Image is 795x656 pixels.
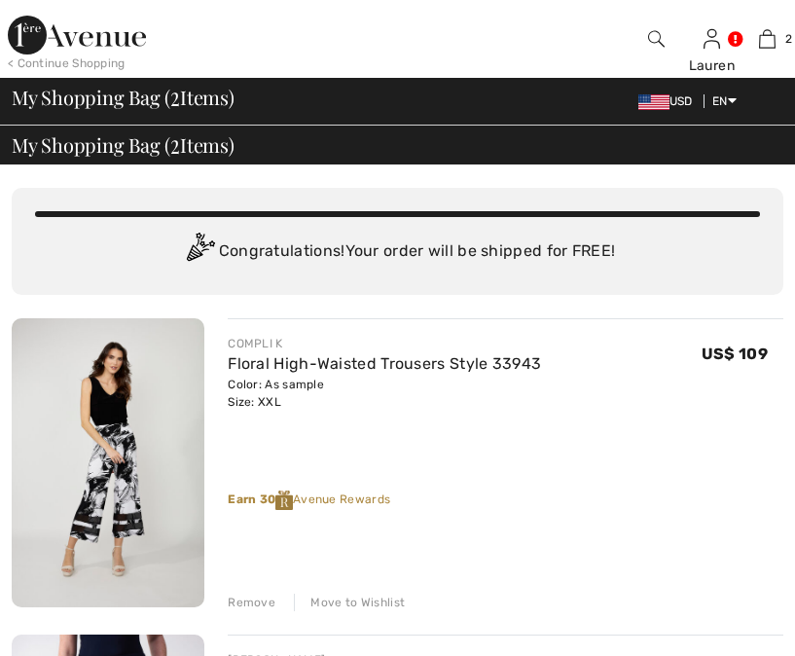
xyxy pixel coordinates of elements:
[12,88,235,107] span: My Shopping Bag ( Items)
[35,233,760,272] div: Congratulations! Your order will be shipped for FREE!
[170,83,180,108] span: 2
[785,30,792,48] span: 2
[228,492,293,506] strong: Earn 30
[704,27,720,51] img: My Info
[638,94,669,110] img: US Dollar
[12,318,204,607] img: Floral High-Waisted Trousers Style 33943
[702,345,768,363] span: US$ 109
[685,55,739,76] div: Lauren
[8,16,146,55] img: 1ère Avenue
[275,491,293,510] img: Reward-Logo.svg
[294,594,405,611] div: Move to Wishlist
[704,29,720,48] a: Sign In
[712,94,737,108] span: EN
[180,233,219,272] img: Congratulation2.svg
[228,594,275,611] div: Remove
[12,135,235,155] span: My Shopping Bag ( Items)
[228,354,541,373] a: Floral High-Waisted Trousers Style 33943
[228,335,541,352] div: COMPLI K
[648,27,665,51] img: search the website
[170,130,180,156] span: 2
[8,55,126,72] div: < Continue Shopping
[759,27,776,51] img: My Bag
[228,491,783,510] div: Avenue Rewards
[228,376,541,411] div: Color: As sample Size: XXL
[638,94,701,108] span: USD
[741,27,794,51] a: 2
